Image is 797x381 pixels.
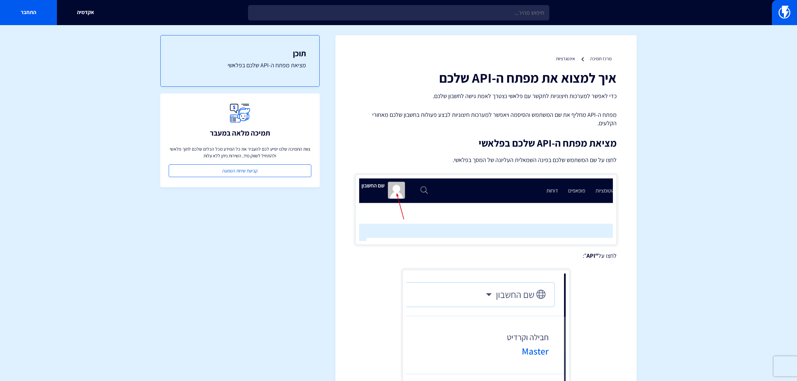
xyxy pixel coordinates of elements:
[174,61,306,70] a: מציאת מפתח ה-API שלכם בפלאשי
[174,49,306,58] h3: תוכן
[355,110,617,128] p: מפתח ה-API מחליף את שם המשתמש והסיסמה ויאפשר למערכות חיצוניות לבצע פעולות בחשבון שלכם מאחורי הקלעים.
[169,164,311,177] a: קביעת שיחת הטמעה
[169,146,311,159] p: צוות התמיכה שלנו יסייע לכם להעביר את כל המידע מכל הכלים שלכם לתוך פלאשי ולהתחיל לשווק מיד, השירות...
[248,5,549,20] input: חיפוש מהיר...
[355,92,617,100] p: כדי לאפשר למערכות חיצוניות לתקשר עם פלאשי נצטרך לאמת גישה לחשבון שלכם.
[355,138,617,149] h2: מציאת מפתח ה-API שלכם בפלאשי
[590,56,612,62] a: מרכז תמיכה
[355,70,617,85] h1: איך למצוא את מפתח ה-API שלכם
[210,129,270,137] h3: תמיכה מלאה במעבר
[355,251,617,260] p: לחצו על ":
[556,56,575,62] a: אינטגרציות
[586,252,598,259] strong: "API
[355,155,617,165] p: לחצו על שם המשתמש שלכם בפינה השמאלית העליונה של המסך בפלאשי.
